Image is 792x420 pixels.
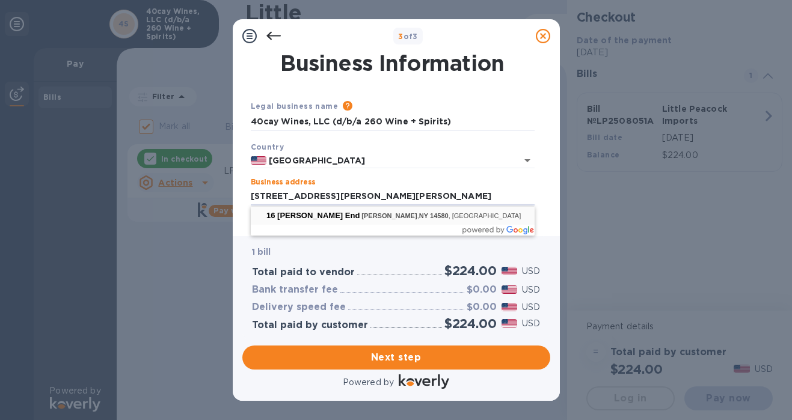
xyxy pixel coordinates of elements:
b: 1 bill [252,247,271,257]
p: USD [522,265,540,278]
span: 14580 [430,212,449,219]
img: Logo [399,374,449,389]
h3: Total paid by customer [252,320,368,331]
img: USD [502,285,518,294]
p: USD [522,317,540,330]
h1: Business Information [248,50,537,76]
p: Powered by [343,376,394,389]
button: Open [519,152,536,169]
img: USD [502,303,518,311]
span: Next step [252,350,541,365]
b: of 3 [398,32,418,41]
button: Next step [242,345,550,370]
h2: $224.00 [444,316,497,331]
input: Enter legal business name [251,113,535,131]
h2: $224.00 [444,263,497,278]
h3: $0.00 [467,284,497,296]
h3: Bank transfer fee [252,284,338,296]
p: USD [522,284,540,296]
span: NY [419,212,428,219]
span: [PERSON_NAME] [361,212,417,219]
input: Enter address [251,187,535,205]
span: , , [GEOGRAPHIC_DATA] [361,212,521,219]
input: Select country [266,153,500,168]
h3: Delivery speed fee [252,302,346,313]
b: Legal business name [251,102,339,111]
img: USD [502,267,518,275]
label: Business address [251,179,315,186]
span: [PERSON_NAME] End [277,211,360,220]
span: 16 [266,211,275,220]
img: US [251,156,267,165]
h3: Total paid to vendor [252,267,355,278]
h3: $0.00 [467,302,497,313]
b: Country [251,142,284,151]
span: 3 [398,32,403,41]
img: USD [502,319,518,327]
p: USD [522,301,540,314]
